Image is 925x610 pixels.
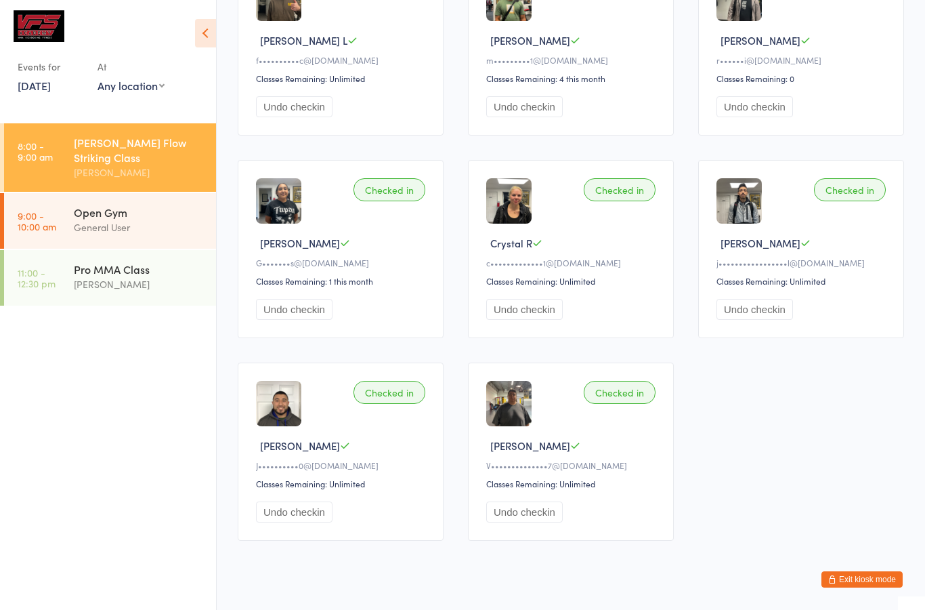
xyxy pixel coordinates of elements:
span: [PERSON_NAME] [260,439,340,453]
span: [PERSON_NAME] [490,439,570,453]
a: 9:00 -10:00 amOpen GymGeneral User [4,193,216,249]
button: Undo checkin [716,299,793,320]
div: Classes Remaining: 4 this month [486,73,660,84]
div: [PERSON_NAME] [74,277,205,292]
img: image1739458255.png [716,178,762,224]
span: [PERSON_NAME] [720,33,800,47]
button: Undo checkin [486,96,563,117]
img: image1757977335.png [256,178,301,224]
time: 11:00 - 12:30 pm [18,267,56,289]
button: Undo checkin [256,502,332,523]
button: Undo checkin [256,299,332,320]
div: f•••••••••• [256,54,429,66]
img: VFS Academy [14,10,64,42]
div: [PERSON_NAME] [74,165,205,180]
div: j••••••••••••••••• [716,257,890,268]
button: Undo checkin [486,299,563,320]
time: 8:00 - 9:00 am [18,140,53,162]
div: Open Gym [74,205,205,220]
div: Classes Remaining: Unlimited [256,478,429,489]
span: [PERSON_NAME] [720,236,800,250]
button: Exit kiosk mode [821,571,903,588]
div: [PERSON_NAME] Flow Striking Class [74,135,205,165]
img: image1635951899.png [256,381,301,426]
div: Classes Remaining: Unlimited [256,73,429,84]
span: Crystal R [490,236,532,250]
div: r•••••• [716,54,890,66]
span: [PERSON_NAME] L [260,33,347,47]
a: 11:00 -12:30 pmPro MMA Class[PERSON_NAME] [4,250,216,306]
div: Classes Remaining: 0 [716,73,890,84]
div: Pro MMA Class [74,262,205,277]
button: Undo checkin [716,96,793,117]
div: c••••••••••••• [486,257,660,268]
button: Undo checkin [256,96,332,117]
div: At [98,56,165,78]
span: [PERSON_NAME] [490,33,570,47]
div: Classes Remaining: Unlimited [486,478,660,489]
img: image1751291292.png [486,381,532,426]
a: [DATE] [18,78,51,93]
div: m••••••••• [486,54,660,66]
div: Checked in [353,381,425,404]
div: G••••••• [256,257,429,268]
button: Undo checkin [486,502,563,523]
div: Checked in [584,381,655,404]
div: Classes Remaining: 1 this month [256,275,429,287]
div: J•••••••••• [256,460,429,471]
div: Classes Remaining: Unlimited [716,275,890,287]
div: V•••••••••••••• [486,460,660,471]
img: image1732546490.png [486,178,532,224]
div: Checked in [584,178,655,201]
div: Checked in [353,178,425,201]
div: Classes Remaining: Unlimited [486,275,660,287]
div: Any location [98,78,165,93]
div: General User [74,220,205,235]
div: Checked in [814,178,886,201]
time: 9:00 - 10:00 am [18,210,56,232]
a: 8:00 -9:00 am[PERSON_NAME] Flow Striking Class[PERSON_NAME] [4,123,216,192]
span: [PERSON_NAME] [260,236,340,250]
div: Events for [18,56,84,78]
